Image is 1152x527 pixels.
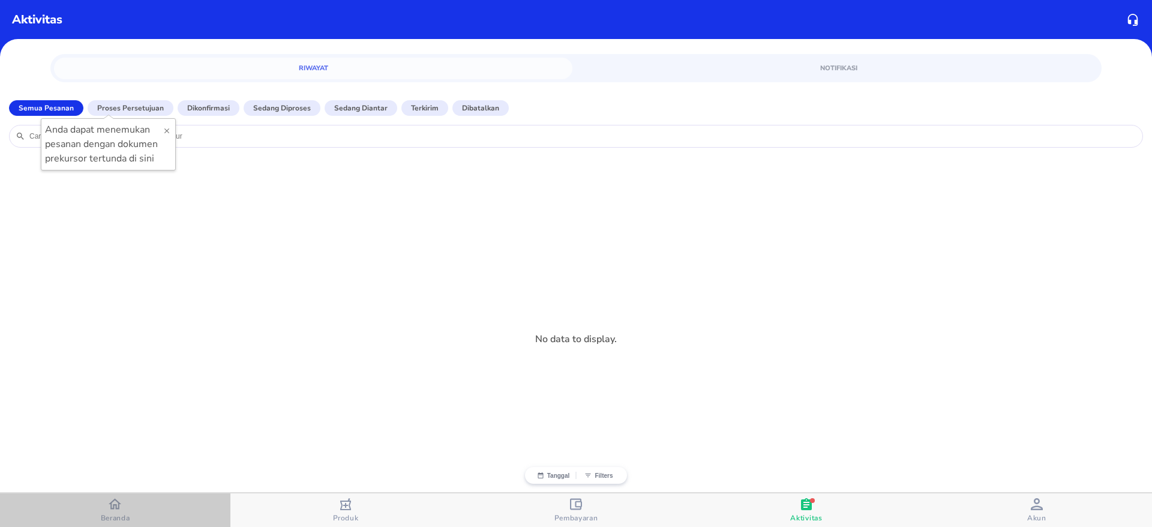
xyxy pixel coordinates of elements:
a: Notifikasi [580,58,1098,79]
button: Tanggal [531,472,576,479]
button: Dikonfirmasi [178,100,239,116]
button: Dibatalkan [452,100,509,116]
p: Dikonfirmasi [187,103,230,113]
p: Anda dapat menemukan pesanan dengan dokumen prekursor tertunda di sini [45,122,163,166]
span: Pembayaran [554,513,598,523]
p: Proses Persetujuan [97,103,164,113]
span: Beranda [101,513,130,523]
button: Akun [922,493,1152,527]
span: Riwayat [61,62,565,74]
p: Semua Pesanan [19,103,74,113]
span: Akun [1027,513,1046,523]
button: Produk [230,493,461,527]
button: Sedang diproses [244,100,320,116]
p: Aktivitas [12,11,62,29]
p: No data to display. [535,332,617,346]
span: Notifikasi [587,62,1091,74]
div: simple tabs [50,54,1102,79]
p: Sedang diantar [334,103,388,113]
a: Riwayat [54,58,572,79]
input: Cari nama produk, distributor, atau nomor faktur [28,131,1136,141]
p: Sedang diproses [253,103,311,113]
button: Terkirim [401,100,448,116]
span: Aktivitas [790,513,822,523]
button: Aktivitas [691,493,922,527]
button: Proses Persetujuan [88,100,173,116]
button: Filters [576,472,621,479]
button: Sedang diantar [325,100,397,116]
p: Terkirim [411,103,439,113]
p: Dibatalkan [462,103,499,113]
span: Produk [333,513,359,523]
button: Semua Pesanan [9,100,83,116]
button: Pembayaran [461,493,691,527]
